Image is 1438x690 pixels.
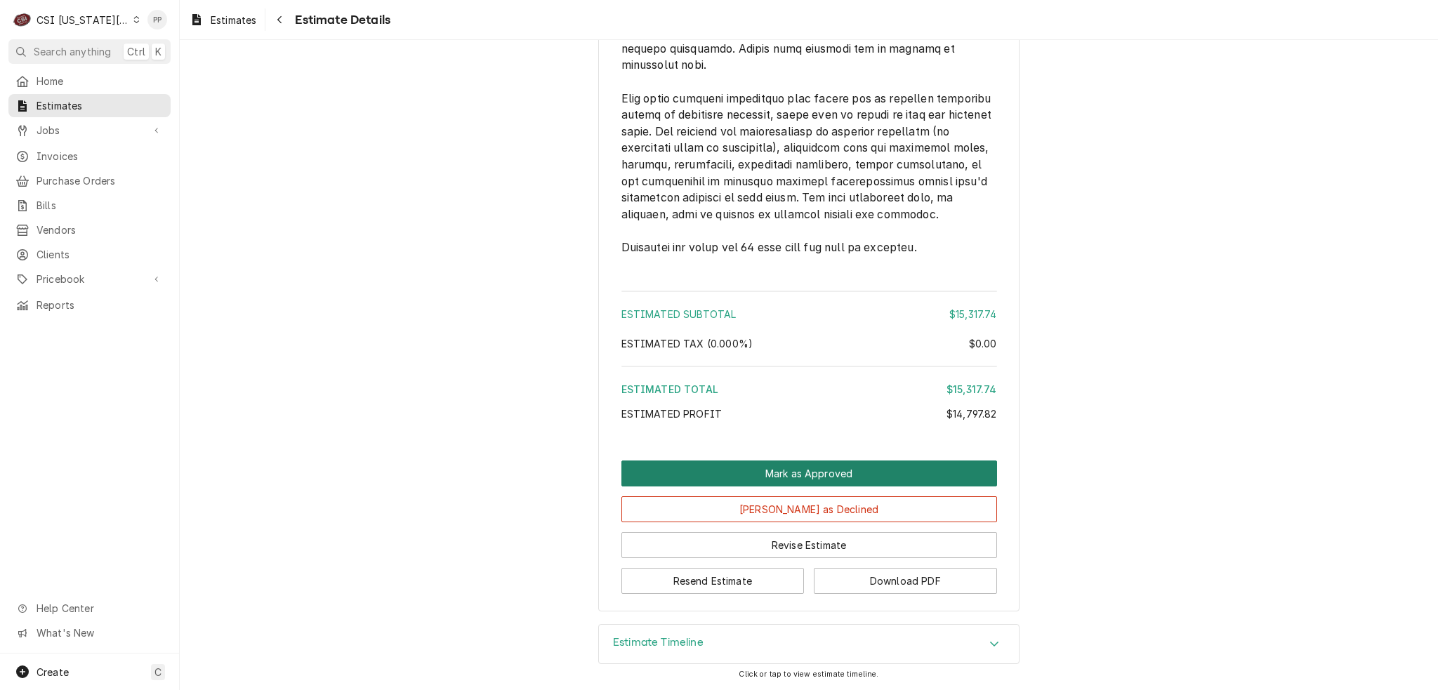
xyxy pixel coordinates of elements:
button: Search anythingCtrlK [8,39,171,64]
span: Click or tap to view estimate timeline. [739,670,878,679]
div: Estimated Total [621,382,997,397]
a: Go to Help Center [8,597,171,620]
span: Ctrl [127,44,145,59]
div: $0.00 [969,336,997,351]
div: PP [147,10,167,29]
div: C [13,10,32,29]
span: Help Center [37,601,162,616]
div: Philip Potter's Avatar [147,10,167,29]
button: Resend Estimate [621,568,805,594]
span: Clients [37,247,164,262]
a: Home [8,69,171,93]
a: Go to What's New [8,621,171,644]
div: Estimated Subtotal [621,307,997,321]
span: Home [37,74,164,88]
div: Button Group Row [621,460,997,486]
button: [PERSON_NAME] as Declined [621,496,997,522]
span: Estimated Profit [621,408,723,420]
span: Bills [37,198,164,213]
button: Accordion Details Expand Trigger [599,625,1019,664]
div: Estimate Timeline [598,624,1020,665]
a: Go to Pricebook [8,267,171,291]
a: Estimates [8,94,171,117]
div: Button Group Row [621,486,997,522]
div: $14,797.82 [946,406,997,421]
div: Button Group Row [621,558,997,594]
button: Download PDF [814,568,997,594]
span: Estimated Subtotal [621,308,737,320]
div: Amount Summary [621,286,997,431]
button: Mark as Approved [621,460,997,486]
h3: Estimate Timeline [613,636,704,649]
span: Search anything [34,44,111,59]
a: Clients [8,243,171,266]
span: Estimates [211,13,256,27]
span: Estimated Tax ( 0.000% ) [621,338,753,350]
div: Accordion Header [599,625,1019,664]
span: Estimated Total [621,383,718,395]
div: $15,317.74 [946,382,997,397]
a: Bills [8,194,171,217]
span: Estimate Details [291,11,390,29]
button: Revise Estimate [621,532,997,558]
a: Go to Jobs [8,119,171,142]
a: Vendors [8,218,171,241]
div: Estimated Tax [621,336,997,351]
span: Jobs [37,123,143,138]
div: CSI Kansas City's Avatar [13,10,32,29]
span: Invoices [37,149,164,164]
div: CSI [US_STATE][GEOGRAPHIC_DATA] [37,13,129,27]
span: Create [37,666,69,678]
div: $15,317.74 [949,307,997,321]
a: Invoices [8,145,171,168]
span: Purchase Orders [37,173,164,188]
span: What's New [37,625,162,640]
button: Navigate back [268,8,291,31]
div: Estimated Profit [621,406,997,421]
span: Estimates [37,98,164,113]
span: Pricebook [37,272,143,286]
a: Purchase Orders [8,169,171,192]
span: C [154,665,161,679]
div: Button Group Row [621,522,997,558]
span: K [155,44,161,59]
a: Estimates [184,8,262,32]
div: Button Group [621,460,997,594]
span: Vendors [37,223,164,237]
a: Reports [8,293,171,317]
span: Reports [37,298,164,312]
